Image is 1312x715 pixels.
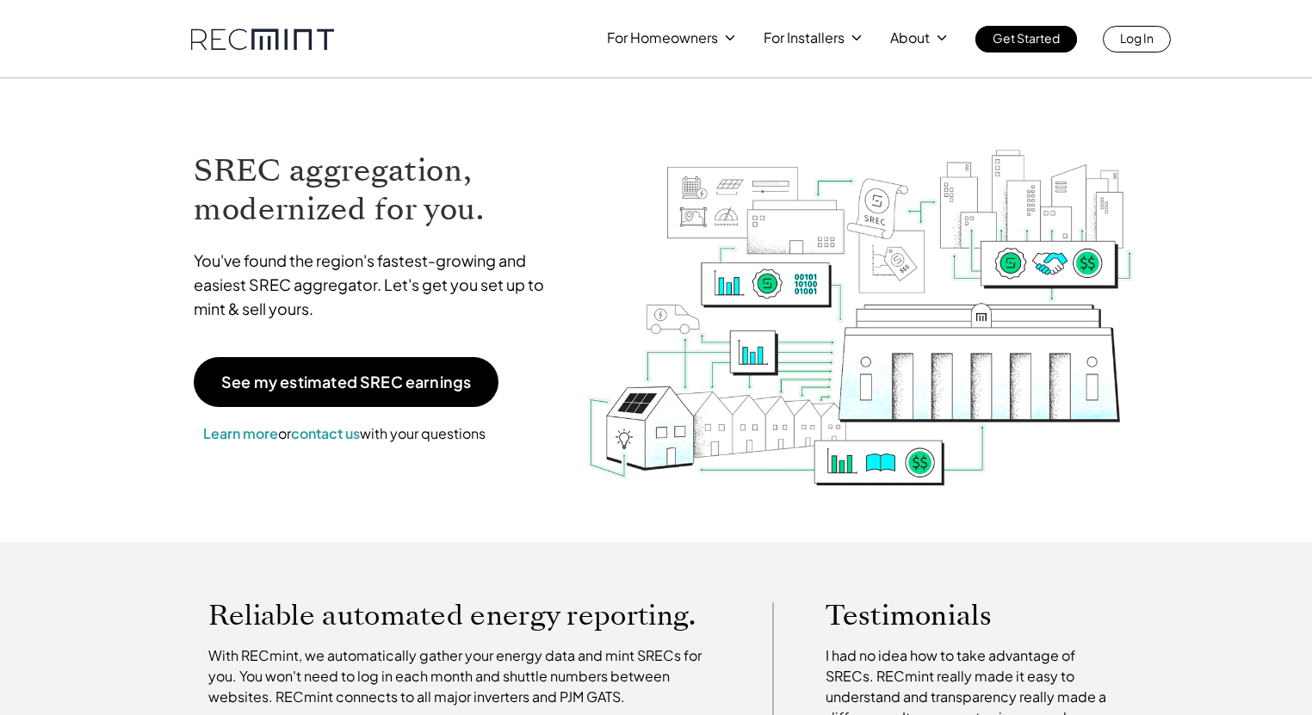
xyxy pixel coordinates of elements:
[975,26,1077,52] a: Get Started
[291,424,360,442] a: contact us
[890,26,930,50] p: About
[194,422,495,445] p: or with your questions
[208,645,721,707] p: With RECmint, we automatically gather your energy data and mint SRECs for you. You won't need to ...
[1103,26,1171,52] a: Log In
[203,424,278,442] a: Learn more
[194,249,560,321] p: You've found the region's fastest-growing and easiest SREC aggregator. Let's get you set up to mi...
[221,374,471,390] p: See my estimated SREC earnings
[208,602,721,628] p: Reliable automated energy reporting.
[194,151,560,229] h1: SREC aggregation, modernized for you.
[826,602,1082,628] p: Testimonials
[607,26,718,50] p: For Homeowners
[764,26,845,50] p: For Installers
[586,104,1136,490] img: RECmint value cycle
[993,26,1060,50] p: Get Started
[1120,26,1154,50] p: Log In
[194,357,498,407] a: See my estimated SREC earnings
